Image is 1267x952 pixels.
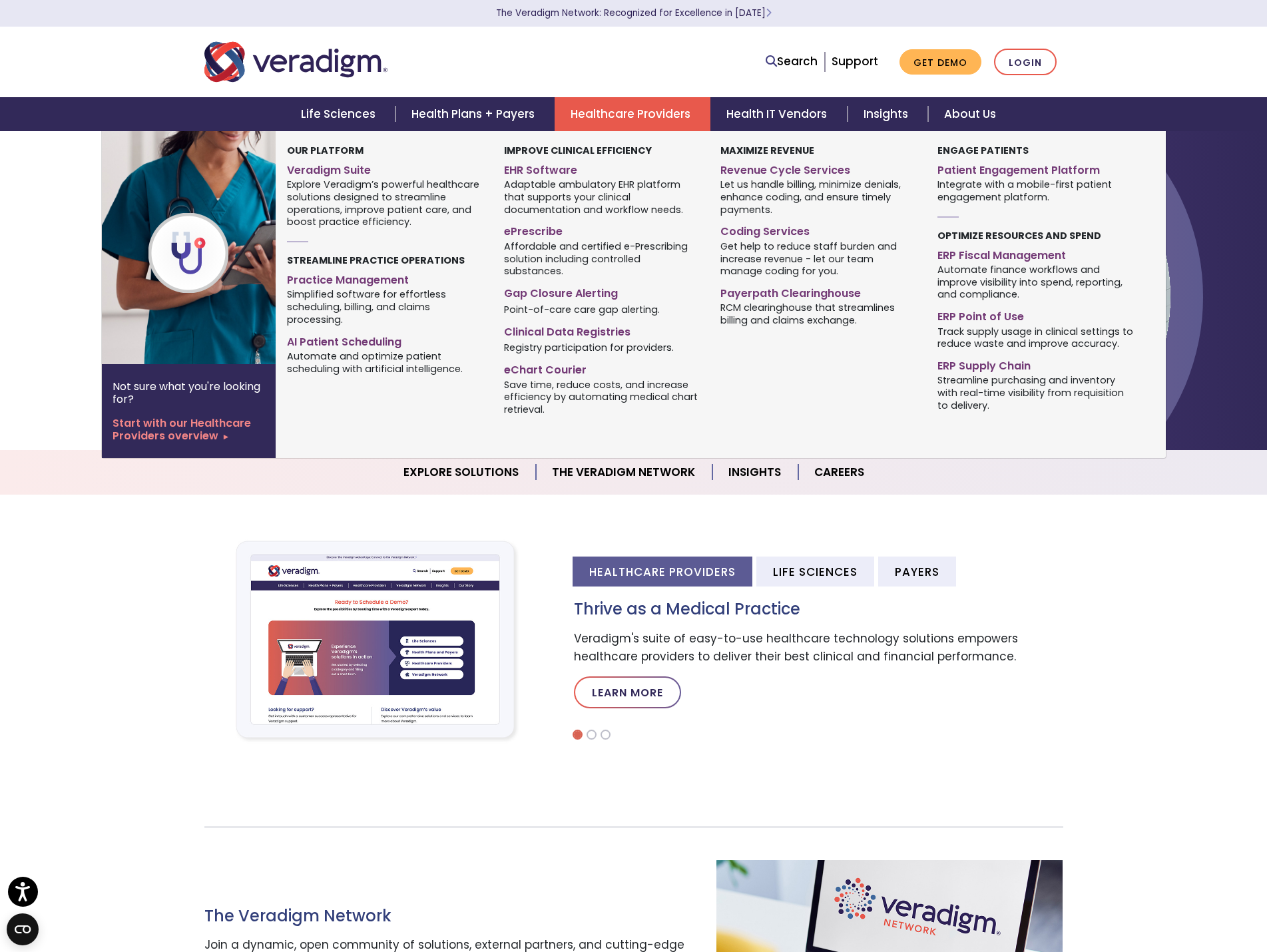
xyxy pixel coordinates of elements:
a: Gap Closure Alerting [504,282,700,301]
span: Automate finance workflows and improve visibility into spend, reporting, and compliance. [937,262,1134,301]
a: Life Sciences [285,97,395,131]
strong: Maximize Revenue [720,144,814,157]
a: Learn More [574,676,681,708]
span: Explore Veradigm’s powerful healthcare solutions designed to streamline operations, improve patie... [287,178,483,228]
span: RCM clearinghouse that streamlines billing and claims exchange. [720,301,917,327]
a: Explore Solutions [387,455,536,489]
a: Login [994,49,1057,76]
a: ERP Point of Use [937,305,1134,324]
strong: Streamline Practice Operations [287,254,465,267]
p: Not sure what you're looking for? [113,380,265,405]
a: The Veradigm Network [536,455,712,489]
span: Simplified software for effortless scheduling, billing, and claims processing. [287,288,483,326]
li: Payers [878,557,956,587]
a: Health Plans + Payers [395,97,555,131]
span: Let us handle billing, minimize denials, enhance coding, and ensure timely payments. [720,178,917,216]
span: Save time, reduce costs, and increase efficiency by automating medical chart retrieval. [504,377,700,416]
a: Healthcare Providers [555,97,710,131]
span: Registry participation for providers. [504,341,674,354]
a: eChart Courier [504,358,700,377]
span: Get help to reduce staff burden and increase revenue - let our team manage coding for you. [720,239,917,278]
a: Start with our Healthcare Providers overview [113,417,265,442]
a: AI Patient Scheduling [287,330,483,350]
a: ERP Fiscal Management [937,244,1134,263]
span: Track supply usage in clinical settings to reduce waste and improve accuracy. [937,324,1134,350]
a: Veradigm Suite [287,158,483,178]
a: Insights [712,455,798,489]
a: The Veradigm Network: Recognized for Excellence in [DATE]Learn More [496,7,772,19]
a: Health IT Vendors [710,97,847,131]
strong: Engage Patients [937,144,1029,157]
span: Affordable and certified e-Prescribing solution including controlled substances. [504,239,700,278]
a: Support [832,53,878,69]
span: Adaptable ambulatory EHR platform that supports your clinical documentation and workflow needs. [504,178,700,216]
a: Revenue Cycle Services [720,158,917,178]
a: Payerpath Clearinghouse [720,282,917,301]
li: Healthcare Providers [573,557,752,587]
span: Learn More [766,7,772,19]
a: Clinical Data Registries [504,320,700,340]
a: ePrescribe [504,220,700,239]
a: Careers [798,455,880,489]
h3: The Veradigm Network [204,907,697,926]
a: Practice Management [287,268,483,288]
span: Point-of-care care gap alerting. [504,302,660,316]
a: Get Demo [899,49,981,75]
img: Veradigm logo [204,40,387,84]
strong: Improve Clinical Efficiency [504,144,652,157]
a: ERP Supply Chain [937,354,1134,373]
button: Open CMP widget [7,913,39,945]
a: Coding Services [720,220,917,239]
strong: Optimize Resources and Spend [937,229,1101,242]
h3: Thrive as a Medical Practice [574,600,1063,619]
a: EHR Software [504,158,700,178]
span: Streamline purchasing and inventory with real-time visibility from requisition to delivery. [937,373,1134,412]
a: About Us [928,97,1012,131]
li: Life Sciences [756,557,874,587]
span: Integrate with a mobile-first patient engagement platform. [937,178,1134,204]
a: Search [766,53,818,71]
img: Healthcare Provider [102,131,316,364]
span: Automate and optimize patient scheduling with artificial intelligence. [287,349,483,375]
a: Insights [848,97,928,131]
p: Veradigm's suite of easy-to-use healthcare technology solutions empowers healthcare providers to ... [574,630,1063,666]
strong: Our Platform [287,144,364,157]
a: Patient Engagement Platform [937,158,1134,178]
